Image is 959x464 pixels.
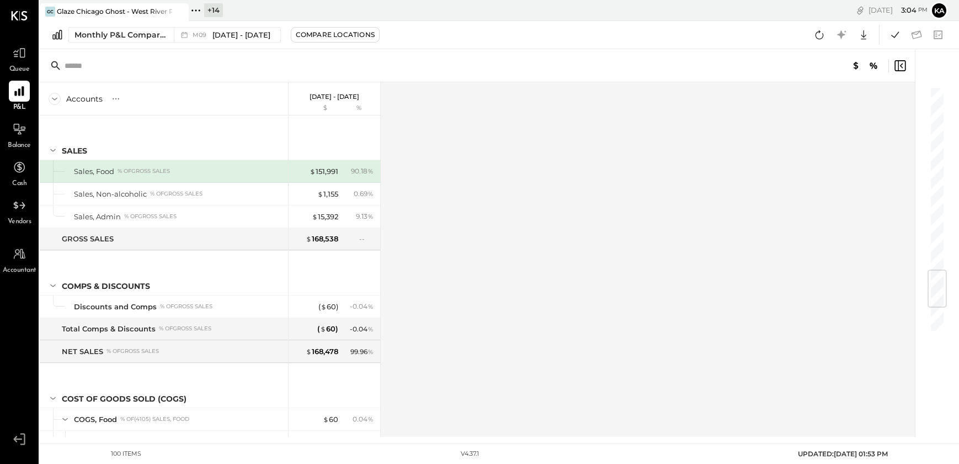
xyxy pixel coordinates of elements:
[1,43,38,75] a: Queue
[12,179,26,189] span: Cash
[317,189,338,199] div: 1,155
[461,450,479,458] div: v 4.37.1
[367,347,374,356] span: %
[1,157,38,189] a: Cash
[306,234,338,244] div: 168,538
[367,166,374,175] span: %
[45,7,55,17] div: GC
[359,234,374,244] div: --
[1,195,38,227] a: Vendors
[74,29,167,40] div: Monthly P&L Comparison
[321,302,327,311] span: $
[212,30,270,40] span: [DATE] - [DATE]
[869,5,928,15] div: [DATE]
[306,346,338,357] div: 168,478
[323,414,338,425] div: 60
[367,414,374,423] span: %
[120,415,189,423] div: % of (4105) Sales, Food
[310,93,359,101] p: [DATE] - [DATE]
[341,104,377,113] div: %
[350,302,374,312] div: - 0.04
[74,166,114,177] div: Sales, Food
[106,347,159,355] div: % of GROSS SALES
[150,190,203,198] div: % of GROSS SALES
[855,4,866,16] div: copy link
[62,145,87,156] div: SALES
[204,3,223,17] div: + 14
[3,266,36,276] span: Accountant
[68,27,281,43] button: Monthly P&L Comparison M09[DATE] - [DATE]
[62,234,114,244] div: GROSS SALES
[13,103,26,113] span: P&L
[62,393,187,404] div: COST OF GOODS SOLD (COGS)
[296,30,375,39] div: Compare Locations
[353,414,374,424] div: 0.04
[159,325,211,333] div: % of GROSS SALES
[118,167,170,175] div: % of GROSS SALES
[323,415,329,424] span: $
[306,347,312,356] span: $
[367,212,374,220] span: %
[8,141,31,151] span: Balance
[291,27,380,43] button: Compare Locations
[124,213,177,220] div: % of GROSS SALES
[74,302,157,312] div: Discounts and Comps
[317,324,338,334] div: ( 60 )
[86,437,163,447] div: COGS, Meat & Poultry
[356,212,374,222] div: 9.13
[350,324,374,334] div: - 0.04
[354,189,374,199] div: 0.69
[317,189,323,198] span: $
[57,7,172,16] div: Glaze Chicago Ghost - West River Rice LLC
[350,347,374,357] div: 99.96
[74,414,117,425] div: COGS, Food
[8,217,31,227] span: Vendors
[62,346,103,357] div: NET SALES
[74,212,121,222] div: Sales, Admin
[193,32,210,38] span: M09
[1,244,38,276] a: Accountant
[62,281,150,292] div: Comps & Discounts
[66,93,103,104] div: Accounts
[1,119,38,151] a: Balance
[367,302,374,310] span: %
[930,2,948,19] button: Ka
[351,166,374,176] div: 90.18
[312,212,318,221] span: $
[310,167,316,176] span: $
[111,450,141,458] div: 100 items
[367,324,374,333] span: %
[312,212,338,222] div: 15,392
[74,189,147,199] div: Sales, Non-alcoholic
[160,303,212,310] div: % of GROSS SALES
[62,324,156,334] div: Total Comps & Discounts
[306,234,312,243] span: $
[320,324,326,333] span: $
[1,81,38,113] a: P&L
[367,189,374,198] span: %
[310,166,338,177] div: 151,991
[9,65,30,75] span: Queue
[798,450,888,458] span: UPDATED: [DATE] 01:53 PM
[294,104,338,113] div: $
[310,437,338,447] div: 27,766
[318,302,338,312] div: ( 60 )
